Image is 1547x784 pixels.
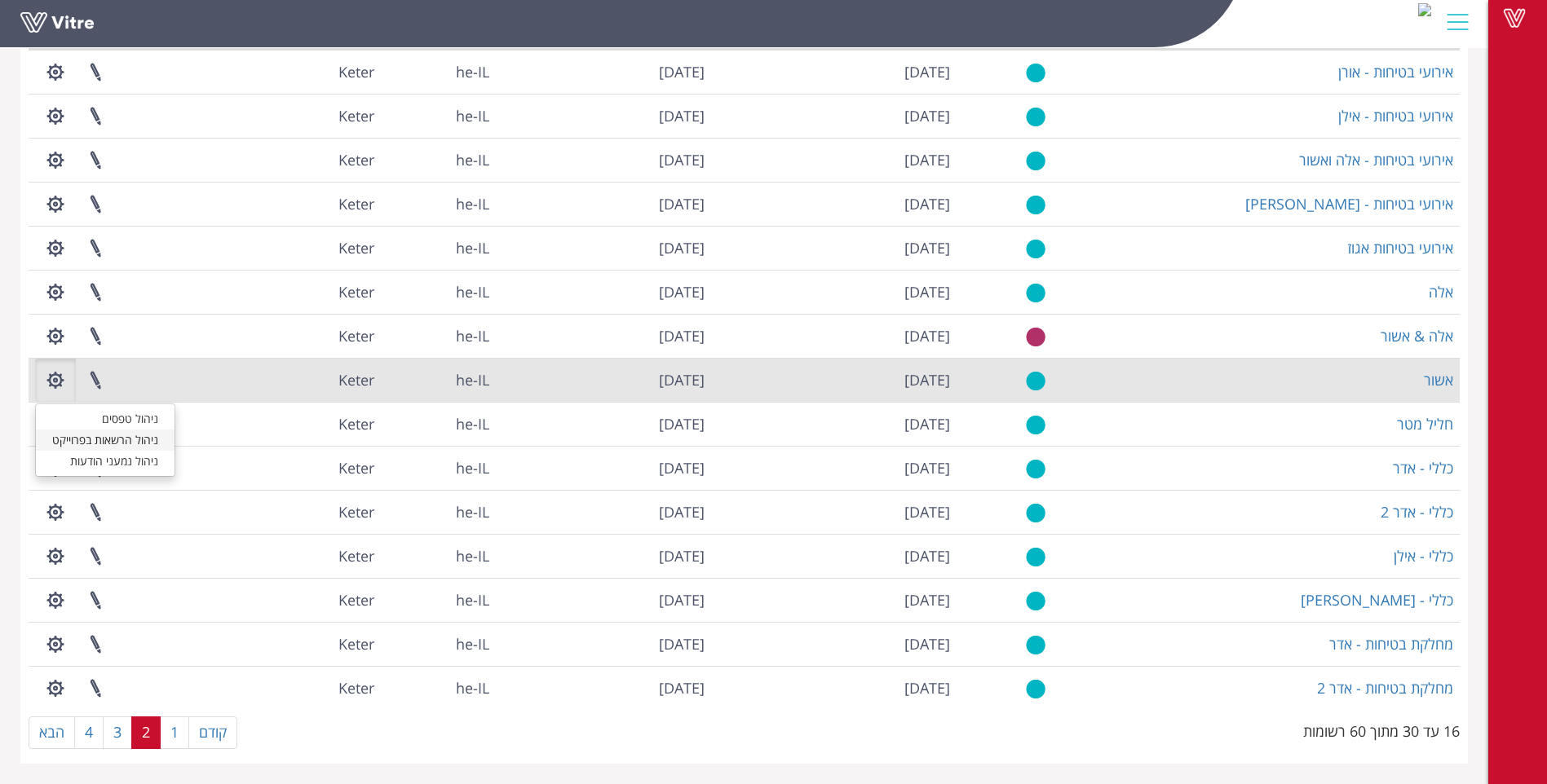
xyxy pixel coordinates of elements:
td: [DATE] [711,578,957,622]
a: אלה [1429,282,1453,302]
img: yes [1026,195,1045,215]
span: 218 [338,326,374,346]
a: כללי - אילן [1394,546,1453,566]
span: 218 [338,502,374,522]
span: 218 [338,370,374,390]
td: [DATE] [496,402,711,446]
span: 218 [338,282,374,302]
td: [DATE] [711,666,957,710]
span: 218 [338,634,374,654]
img: yes [1026,107,1045,127]
td: he-IL [381,402,496,446]
td: [DATE] [711,402,957,446]
span: 218 [338,194,374,214]
td: [DATE] [496,270,711,314]
td: [DATE] [711,534,957,578]
td: he-IL [381,270,496,314]
td: [DATE] [711,490,957,534]
td: [DATE] [496,138,711,182]
td: [DATE] [711,226,957,270]
a: אירועי בטיחות - אילן [1338,106,1453,126]
a: הבא [29,716,75,749]
td: he-IL [381,50,496,94]
td: he-IL [381,578,496,622]
a: כללי - אדר [1393,458,1453,478]
a: 2 [131,716,161,749]
img: 89a1e879-483e-4009-bea7-dbfb47cfb1c8.jpg [1418,3,1431,16]
td: he-IL [381,666,496,710]
td: [DATE] [711,94,957,138]
td: he-IL [381,358,496,402]
td: [DATE] [496,534,711,578]
a: אירועי בטיחות - אורן [1338,62,1453,81]
td: [DATE] [496,50,711,94]
img: yes [1026,371,1045,391]
td: he-IL [381,490,496,534]
span: 218 [338,106,374,126]
a: חליל מטר [1397,414,1453,434]
a: מחלקת בטיחות - אדר 2 [1317,678,1453,698]
img: yes [1026,679,1045,699]
td: [DATE] [496,182,711,226]
img: yes [1026,503,1045,523]
td: [DATE] [496,226,711,270]
img: yes [1026,239,1045,259]
a: 1 [160,716,189,749]
td: [DATE] [711,182,957,226]
span: 218 [338,238,374,258]
td: [DATE] [496,578,711,622]
td: he-IL [381,226,496,270]
a: אירועי בטיחות אגוז [1347,238,1453,258]
td: he-IL [381,182,496,226]
span: 218 [338,546,374,566]
img: yes [1026,591,1045,611]
span: 218 [338,150,374,170]
td: [DATE] [496,666,711,710]
span: 218 [338,458,374,478]
td: [DATE] [496,94,711,138]
img: yes [1026,547,1045,567]
a: אירועי בטיחות - [PERSON_NAME] [1245,194,1453,214]
td: he-IL [381,534,496,578]
td: he-IL [381,446,496,490]
td: [DATE] [496,314,711,358]
a: ניהול נמעני הודעות [36,451,175,472]
td: he-IL [381,94,496,138]
td: [DATE] [711,50,957,94]
img: no [1026,327,1045,347]
a: מחלקת בטיחות - אדר [1329,634,1453,654]
td: [DATE] [496,490,711,534]
a: אלה & אשור [1381,326,1453,346]
td: [DATE] [496,446,711,490]
img: yes [1026,63,1045,83]
td: [DATE] [496,358,711,402]
span: 218 [338,414,374,434]
a: כללי - אדר 2 [1381,502,1453,522]
td: [DATE] [496,622,711,666]
td: he-IL [381,622,496,666]
img: yes [1026,283,1045,303]
td: [DATE] [711,358,957,402]
a: אירועי בטיחות - אלה ואשור [1299,150,1453,170]
td: [DATE] [711,622,957,666]
img: yes [1026,151,1045,171]
a: קודם [188,716,237,749]
td: [DATE] [711,138,957,182]
td: he-IL [381,138,496,182]
img: yes [1026,459,1045,479]
a: כללי - [PERSON_NAME] [1301,590,1453,610]
td: he-IL [381,314,496,358]
a: ניהול טפסים [36,408,175,429]
a: 4 [74,716,104,749]
td: [DATE] [711,446,957,490]
span: 218 [338,678,374,698]
a: אשור [1424,370,1453,390]
td: [DATE] [711,270,957,314]
img: yes [1026,415,1045,435]
span: 218 [338,590,374,610]
a: ניהול הרשאות בפרוייקט [36,429,175,451]
span: 218 [338,62,374,81]
div: 16 עד 30 מתוך 60 רשומות [1303,715,1460,742]
img: yes [1026,635,1045,655]
td: [DATE] [711,314,957,358]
